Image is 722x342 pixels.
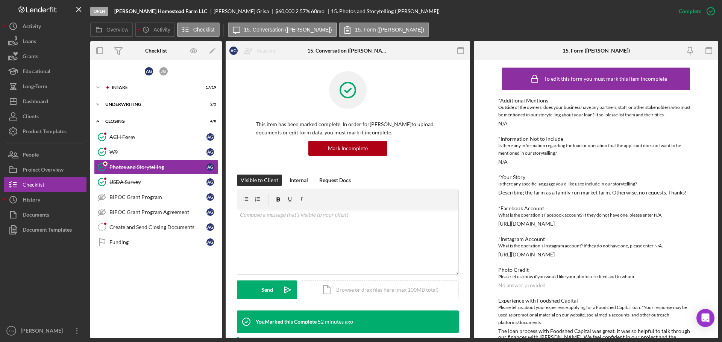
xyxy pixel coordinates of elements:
[109,149,206,155] div: W9
[23,162,64,179] div: Project Overview
[114,8,207,14] b: [PERSON_NAME] Homestead Farm LLC
[498,180,694,188] div: Is there any specific language you'd like us to include in our storytelling?
[498,136,694,142] div: *Information Not to Include
[23,147,39,164] div: People
[4,19,86,34] button: Activity
[9,329,14,333] text: ES
[106,27,128,33] label: Overview
[206,133,214,141] div: A G
[105,119,197,124] div: Closing
[4,147,86,162] button: People
[105,102,197,107] div: Underwriting
[109,134,206,140] div: ACH Form
[679,4,701,19] div: Complete
[4,49,86,64] button: Grants
[229,47,238,55] div: A G
[23,49,38,66] div: Grants
[177,23,220,37] button: Checklist
[671,4,718,19] button: Complete
[498,267,694,273] div: Photo Credit
[331,8,440,14] div: 15. Photos and Storytelling ([PERSON_NAME])
[94,175,218,190] a: USDA SurveyAG
[228,23,337,37] button: 15. Conversation ([PERSON_NAME])
[318,319,353,325] time: 2025-09-29 17:47
[94,205,218,220] a: BIPOC Grant Program AgreementAG
[109,164,206,170] div: Photos and Storytelling
[498,142,694,157] div: Is there any information regarding the loan or operation that the applicant does not want to be m...
[498,252,555,258] div: [URL][DOMAIN_NAME]
[4,64,86,79] button: Educational
[498,298,694,304] div: Experience with Foodshed Capital
[261,280,273,299] div: Send
[203,119,216,124] div: 4 / 8
[498,242,694,250] div: What is the operation's Instagram account? If they do not have one, please enter N/A.
[4,79,86,94] button: Long-Term
[498,104,694,119] div: Outside of the owners, does your business have any partners, staff, or other stakeholders who mus...
[109,209,206,215] div: BIPOC Grant Program Agreement
[307,48,389,54] div: 15. Conversation ([PERSON_NAME])
[4,94,86,109] button: Dashboard
[4,34,86,49] button: Loans
[498,273,694,280] div: Please let us know if you would like your photos credited and to whom.
[94,130,218,145] a: ACH FormAG
[90,23,133,37] button: Overview
[4,192,86,207] button: History
[4,124,86,139] button: Product Templates
[214,8,275,14] div: [PERSON_NAME] Grisa
[4,162,86,177] button: Project Overview
[696,309,714,327] div: Open Intercom Messenger
[206,178,214,186] div: A G
[203,102,216,107] div: 2 / 2
[308,141,387,156] button: Mark Incomplete
[94,220,218,235] a: Create and Send Closing DocumentsAG
[237,175,282,186] button: Visible to Client
[23,94,48,111] div: Dashboard
[90,7,108,16] div: Open
[206,223,214,231] div: A G
[109,239,206,245] div: Funding
[4,323,86,338] button: ES[PERSON_NAME]
[23,192,40,209] div: History
[135,23,175,37] button: Activity
[94,190,218,205] a: BIPOC Grant ProgramAG
[4,222,86,237] button: Document Templates
[315,175,355,186] button: Request Docs
[256,120,440,137] p: This item has been marked complete. In order for [PERSON_NAME] to upload documents or edit form d...
[109,224,206,230] div: Create and Send Closing Documents
[145,48,167,54] div: Checklist
[19,323,68,340] div: [PERSON_NAME]
[498,98,694,104] div: *Additional Mentions
[206,163,214,171] div: A G
[4,207,86,222] button: Documents
[498,159,508,165] div: N/A
[244,27,332,33] label: 15. Conversation ([PERSON_NAME])
[319,175,351,186] div: Request Docs
[4,109,86,124] button: Clients
[563,48,630,54] div: 15. Form ([PERSON_NAME])
[4,177,86,192] button: Checklist
[94,145,218,160] a: W9AG
[256,319,317,325] div: You Marked this Complete
[193,27,215,33] label: Checklist
[241,175,278,186] div: Visible to Client
[290,175,308,186] div: Internal
[23,64,50,81] div: Educational
[159,67,168,75] div: J G
[23,177,44,194] div: Checklist
[286,175,312,186] button: Internal
[339,23,429,37] button: 15. Form ([PERSON_NAME])
[226,43,284,58] button: AGReassign
[94,160,218,175] a: Photos and StorytellingAG
[94,235,218,250] a: FundingAG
